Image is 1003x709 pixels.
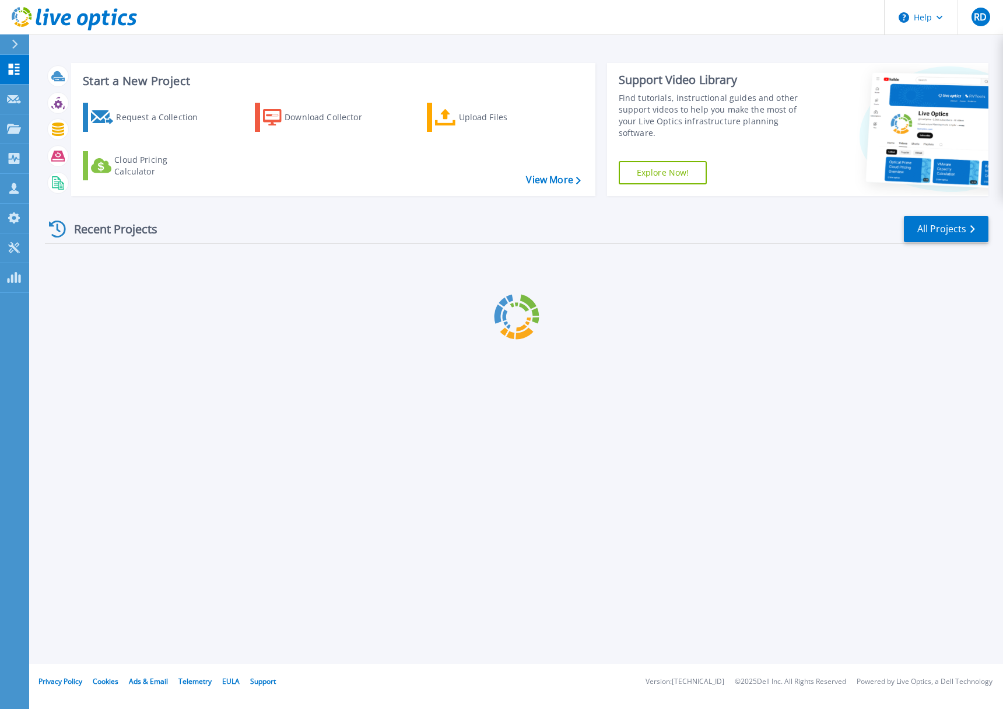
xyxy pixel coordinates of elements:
a: Privacy Policy [38,676,82,686]
a: Ads & Email [129,676,168,686]
a: Cookies [93,676,118,686]
li: Powered by Live Optics, a Dell Technology [857,678,993,686]
a: All Projects [904,216,988,242]
div: Find tutorials, instructional guides and other support videos to help you make the most of your L... [619,92,812,139]
a: Request a Collection [83,103,213,132]
a: EULA [222,676,240,686]
a: Telemetry [178,676,212,686]
div: Request a Collection [116,106,209,129]
li: © 2025 Dell Inc. All Rights Reserved [735,678,846,686]
div: Support Video Library [619,72,812,88]
div: Download Collector [285,106,378,129]
a: Cloud Pricing Calculator [83,151,213,180]
div: Upload Files [459,106,552,129]
div: Recent Projects [45,215,173,243]
a: Download Collector [255,103,385,132]
h3: Start a New Project [83,75,580,88]
a: Support [250,676,276,686]
span: RD [974,12,987,22]
a: Explore Now! [619,161,707,184]
a: View More [526,174,580,186]
div: Cloud Pricing Calculator [114,154,208,177]
a: Upload Files [427,103,557,132]
li: Version: [TECHNICAL_ID] [646,678,724,686]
